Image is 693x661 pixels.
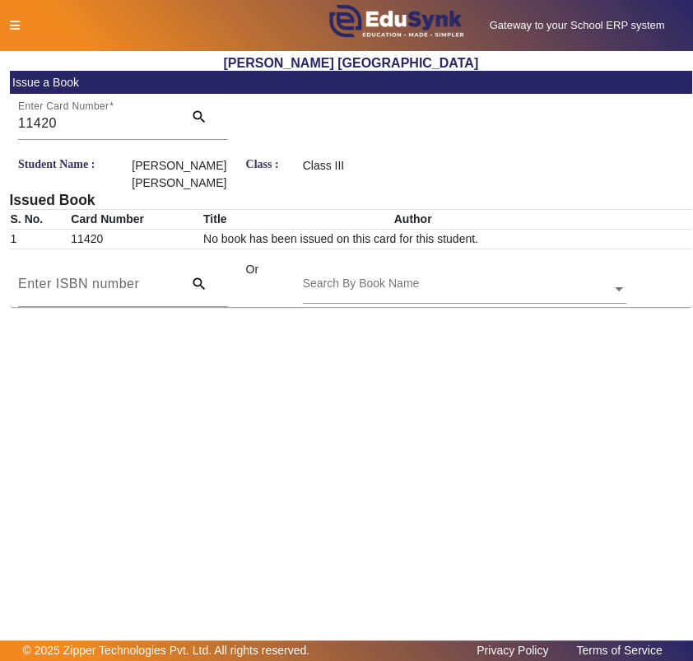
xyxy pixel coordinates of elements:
h5: Gateway to your School ERP system [471,19,684,32]
div: Class III [294,157,407,192]
input: Enter Card Number [18,114,172,133]
mat-label: Enter Card Number [18,101,109,112]
th: Author [393,210,692,230]
th: Title [202,210,393,230]
button: search [175,269,228,299]
td: No book has been issued on this card for this student. [202,230,692,249]
mat-icon: search [190,276,207,292]
a: Privacy Policy [468,640,556,661]
mat-icon: search [190,109,207,125]
input: Enter ISBN number [18,274,172,294]
b: Issued Book [10,192,95,208]
h2: [PERSON_NAME] [GEOGRAPHIC_DATA] [10,55,693,71]
b: Student Name : [18,158,95,170]
b: Class : [245,158,278,170]
div: Search By Book Name [303,275,420,292]
th: Card Number [70,210,202,230]
th: S. No. [10,210,71,230]
td: 11420 [70,230,202,249]
div: Or [237,261,294,307]
button: search [175,102,228,132]
div: [PERSON_NAME] [PERSON_NAME] [123,157,237,192]
p: © 2025 Zipper Technologies Pvt. Ltd. All rights reserved. [23,642,310,659]
a: Terms of Service [568,640,670,661]
mat-card-header: Issue a Book [10,71,693,94]
td: 1 [10,230,71,249]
